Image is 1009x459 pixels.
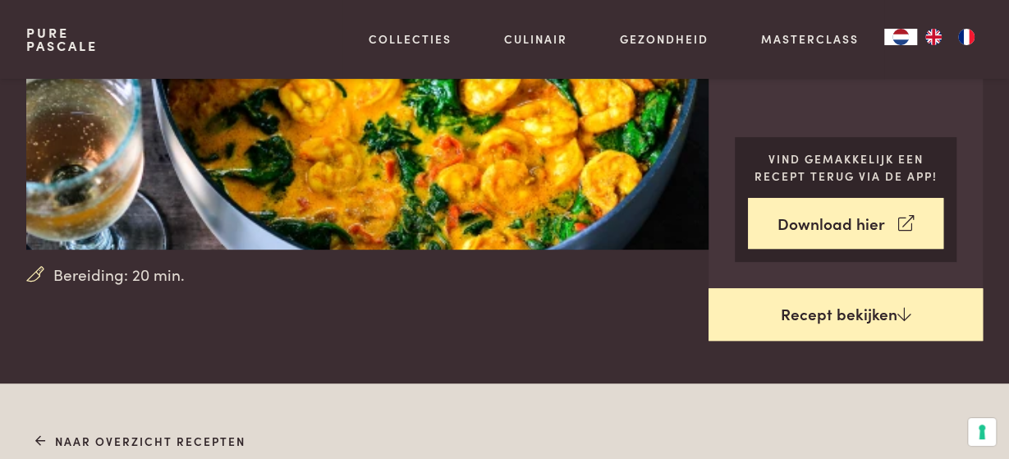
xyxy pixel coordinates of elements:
[950,29,983,45] a: FR
[53,263,185,287] span: Bereiding: 20 min.
[620,30,709,48] a: Gezondheid
[760,30,858,48] a: Masterclass
[35,433,246,450] a: Naar overzicht recepten
[917,29,950,45] a: EN
[748,150,944,184] p: Vind gemakkelijk een recept terug via de app!
[26,26,98,53] a: PurePascale
[884,29,917,45] a: NL
[884,29,917,45] div: Language
[748,198,944,250] a: Download hier
[369,30,452,48] a: Collecties
[504,30,567,48] a: Culinair
[884,29,983,45] aside: Language selected: Nederlands
[709,288,983,341] a: Recept bekijken
[917,29,983,45] ul: Language list
[968,418,996,446] button: Uw voorkeuren voor toestemming voor trackingtechnologieën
